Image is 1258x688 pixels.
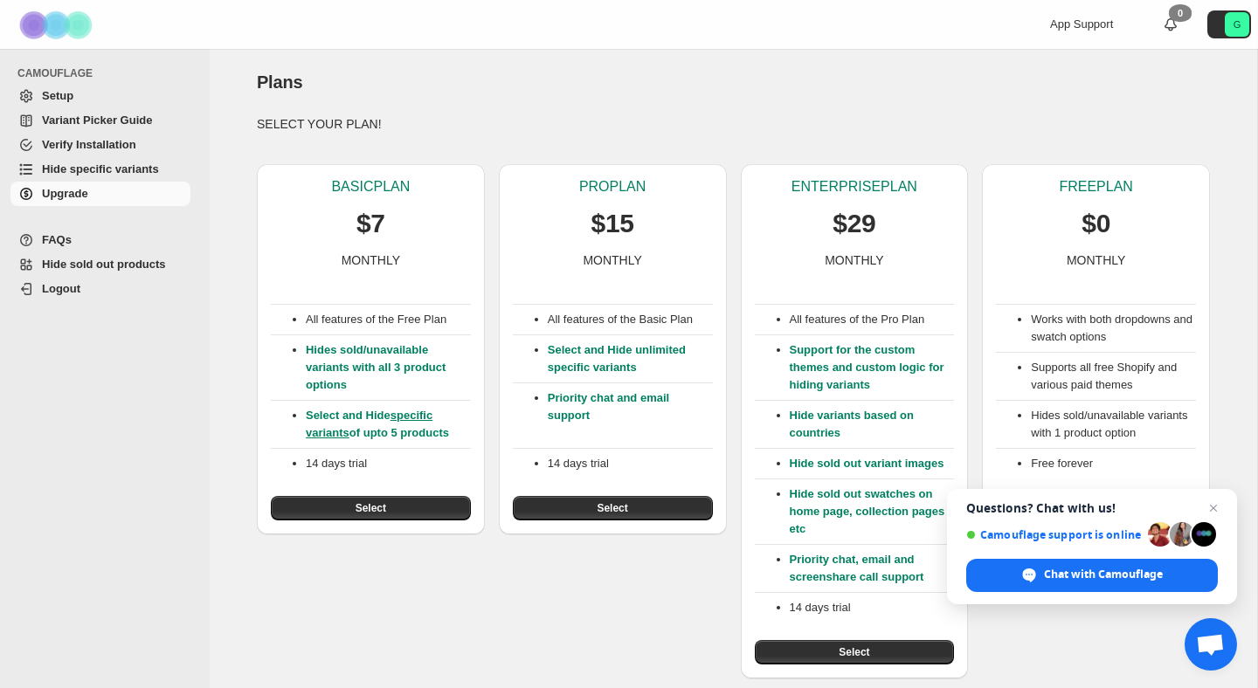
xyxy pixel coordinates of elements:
[1031,359,1196,394] li: Supports all free Shopify and various paid themes
[10,252,190,277] a: Hide sold out products
[548,311,713,328] p: All features of the Basic Plan
[579,178,646,196] p: PRO PLAN
[597,501,627,515] span: Select
[839,645,869,659] span: Select
[1031,455,1196,472] li: Free forever
[790,407,955,442] p: Hide variants based on countries
[1059,178,1132,196] p: FREE PLAN
[825,251,883,269] p: MONTHLY
[966,559,1218,592] div: Chat with Camouflage
[966,501,1218,515] span: Questions? Chat with us!
[306,455,471,472] p: 14 days trial
[42,138,136,151] span: Verify Installation
[1031,407,1196,442] li: Hides sold/unavailable variants with 1 product option
[42,282,80,295] span: Logout
[1207,10,1251,38] button: Avatar with initials G
[583,251,641,269] p: MONTHLY
[1203,498,1224,519] span: Close chat
[1162,16,1179,33] a: 0
[257,72,302,92] span: Plans
[791,178,917,196] p: ENTERPRISE PLAN
[755,640,955,664] button: Select
[548,455,713,472] p: 14 days trial
[306,407,471,442] p: Select and Hide of upto 5 products
[1050,17,1113,31] span: App Support
[1067,251,1125,269] p: MONTHLY
[833,206,875,241] p: $29
[790,599,955,616] p: 14 days trial
[10,84,190,108] a: Setup
[790,551,955,586] p: Priority chat, email and screenshare call support
[548,341,713,376] p: Select and Hide unlimited specific variants
[42,233,72,246] span: FAQs
[790,455,955,472] p: Hide sold out variant images
[17,66,197,80] span: CAMOUFLAGE
[306,311,471,328] p: All features of the Free Plan
[342,251,400,269] p: MONTHLY
[42,114,152,127] span: Variant Picker Guide
[10,277,190,301] a: Logout
[306,341,471,394] p: Hides sold/unavailable variants with all 3 product options
[42,162,159,175] span: Hide specific variants
[271,496,471,520] button: Select
[257,115,1210,133] p: SELECT YOUR PLAN!
[10,182,190,206] a: Upgrade
[591,206,634,241] p: $15
[1185,618,1237,671] div: Open chat
[331,178,410,196] p: BASIC PLAN
[356,206,385,241] p: $7
[548,389,713,442] p: Priority chat and email support
[790,341,955,394] p: Support for the custom themes and custom logic for hiding variants
[1082,206,1110,241] p: $0
[1031,311,1196,346] li: Works with both dropdowns and swatch options
[966,528,1142,541] span: Camouflage support is online
[10,108,190,133] a: Variant Picker Guide
[790,311,955,328] p: All features of the Pro Plan
[42,258,166,271] span: Hide sold out products
[10,157,190,182] a: Hide specific variants
[10,228,190,252] a: FAQs
[1169,4,1192,22] div: 0
[513,496,713,520] button: Select
[10,133,190,157] a: Verify Installation
[1044,567,1163,582] span: Chat with Camouflage
[356,501,386,515] span: Select
[42,187,88,200] span: Upgrade
[790,485,955,538] p: Hide sold out swatches on home page, collection pages etc
[1225,12,1249,37] span: Avatar with initials G
[42,89,73,102] span: Setup
[14,1,101,49] img: Camouflage
[1234,19,1241,30] text: G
